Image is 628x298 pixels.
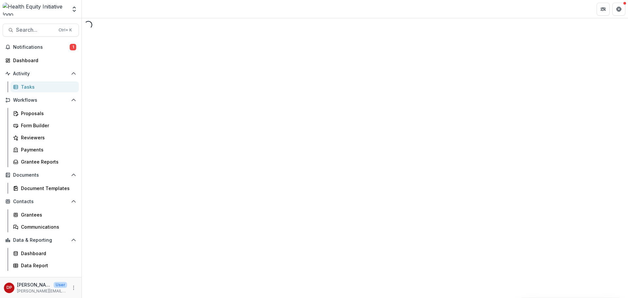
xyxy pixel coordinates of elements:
a: Grantee Reports [10,156,79,167]
a: Payments [10,144,79,155]
button: Notifications1 [3,42,79,52]
a: Grantees [10,209,79,220]
button: Open Activity [3,68,79,79]
div: Reviewers [21,134,74,141]
span: Search... [16,27,55,33]
div: Payments [21,146,74,153]
a: Communications [10,221,79,232]
button: Open Contacts [3,196,79,207]
p: User [54,282,67,288]
a: Document Templates [10,183,79,194]
div: Grantee Reports [21,158,74,165]
a: Form Builder [10,120,79,131]
div: Data Report [21,262,74,269]
a: Data Report [10,260,79,271]
span: Contacts [13,199,68,204]
button: Open Workflows [3,95,79,105]
div: Grantees [21,211,74,218]
a: Reviewers [10,132,79,143]
button: Open Documents [3,170,79,180]
div: Proposals [21,110,74,117]
div: Tasks [21,83,74,90]
span: 1 [70,44,76,50]
p: [PERSON_NAME] [17,281,51,288]
div: Dashboard [21,250,74,257]
div: Dashboard [13,57,74,64]
div: Communications [21,223,74,230]
button: Open entity switcher [70,3,79,16]
button: Search... [3,24,79,37]
a: Proposals [10,108,79,119]
div: Dr. Janel Pasley [7,286,12,290]
div: Form Builder [21,122,74,129]
button: More [70,284,78,292]
button: Get Help [612,3,625,16]
a: Dashboard [3,55,79,66]
a: Dashboard [10,248,79,259]
div: Ctrl + K [57,26,73,34]
span: Workflows [13,97,68,103]
span: Notifications [13,44,70,50]
span: Data & Reporting [13,237,68,243]
img: Health Equity Initiative logo [3,3,67,16]
span: Activity [13,71,68,77]
div: Document Templates [21,185,74,192]
a: Tasks [10,81,79,92]
button: Partners [597,3,610,16]
p: [PERSON_NAME][EMAIL_ADDRESS][PERSON_NAME][DATE][DOMAIN_NAME] [17,288,67,294]
button: Open Data & Reporting [3,235,79,245]
span: Documents [13,172,68,178]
